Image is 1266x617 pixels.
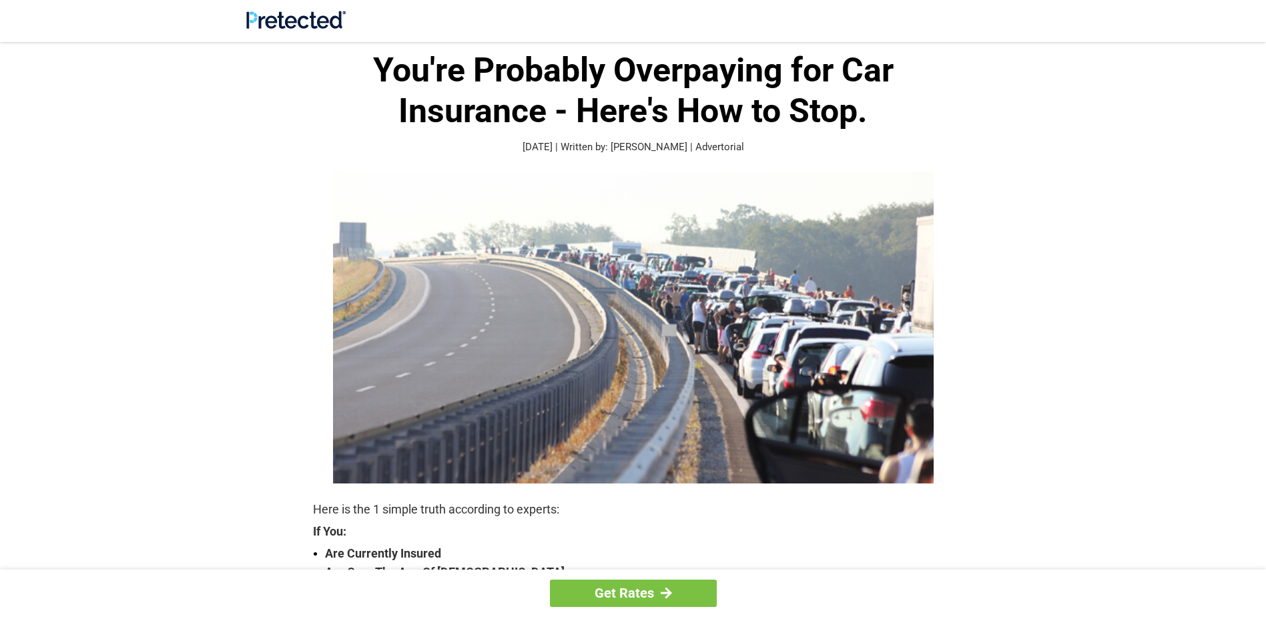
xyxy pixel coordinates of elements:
[313,500,954,519] p: Here is the 1 simple truth according to experts:
[550,580,717,607] a: Get Rates
[325,563,954,582] strong: Are Over The Age Of [DEMOGRAPHIC_DATA]
[246,19,346,31] a: Site Logo
[313,140,954,155] p: [DATE] | Written by: [PERSON_NAME] | Advertorial
[246,11,346,29] img: Site Logo
[325,544,954,563] strong: Are Currently Insured
[313,50,954,132] h1: You're Probably Overpaying for Car Insurance - Here's How to Stop.
[313,526,954,538] strong: If You:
